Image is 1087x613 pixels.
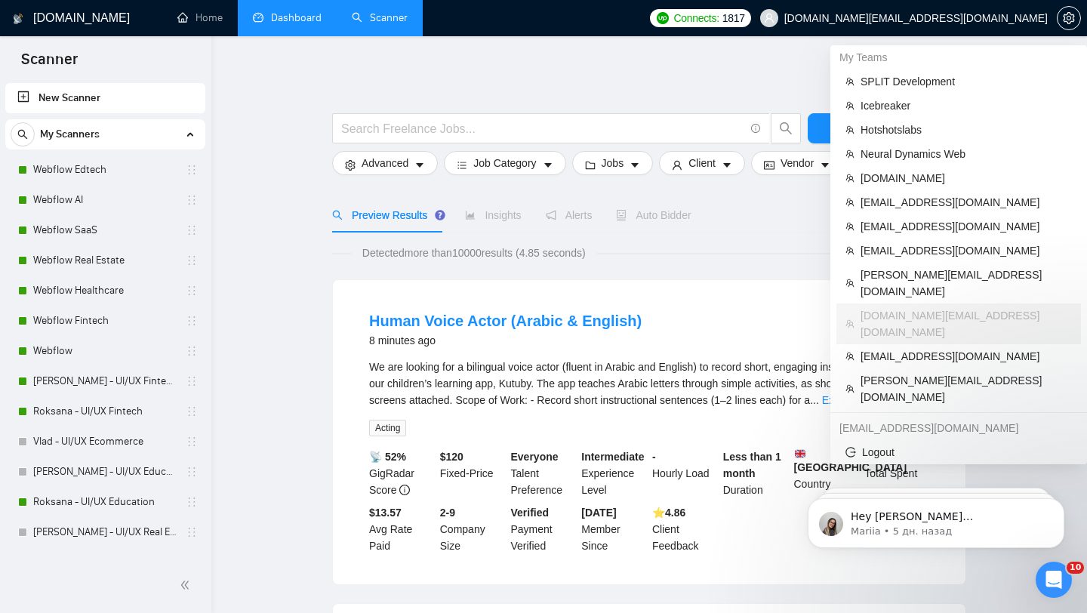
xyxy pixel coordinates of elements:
[433,208,447,222] div: Tooltip anchor
[845,101,855,110] span: team
[572,151,654,175] button: folderJobscaret-down
[186,345,198,357] span: holder
[345,159,356,171] span: setting
[186,405,198,417] span: holder
[1057,12,1081,24] a: setting
[33,427,177,457] a: Vlad - UI/UX Ecommerce
[546,210,556,220] span: notification
[1058,12,1080,24] span: setting
[457,159,467,171] span: bars
[861,348,1072,365] span: [EMAIL_ADDRESS][DOMAIN_NAME]
[332,151,438,175] button: settingAdvancedcaret-down
[578,448,649,498] div: Experience Level
[861,170,1072,186] span: [DOMAIN_NAME]
[437,504,508,554] div: Company Size
[186,466,198,478] span: holder
[546,209,593,221] span: Alerts
[751,124,761,134] span: info-circle
[33,215,177,245] a: Webflow SaaS
[616,210,627,220] span: robot
[764,13,774,23] span: user
[33,336,177,366] a: Webflow
[508,448,579,498] div: Talent Preference
[845,319,855,328] span: team
[440,451,463,463] b: $ 120
[177,11,223,24] a: homeHome
[652,507,685,519] b: ⭐️ 4.86
[794,448,907,473] b: [GEOGRAPHIC_DATA]
[861,242,1072,259] span: [EMAIL_ADDRESS][DOMAIN_NAME]
[186,436,198,448] span: holder
[186,224,198,236] span: holder
[33,547,177,578] a: Roksana - UI/UX Real Estate
[332,210,343,220] span: search
[186,375,198,387] span: holder
[688,155,716,171] span: Client
[465,209,521,221] span: Insights
[5,83,205,113] li: New Scanner
[414,159,425,171] span: caret-down
[795,448,805,459] img: 🇬🇧
[186,285,198,297] span: holder
[861,307,1072,340] span: [DOMAIN_NAME][EMAIL_ADDRESS][DOMAIN_NAME]
[186,315,198,327] span: holder
[366,504,437,554] div: Avg Rate Paid
[33,155,177,185] a: Webflow Edtech
[845,198,855,207] span: team
[845,77,855,86] span: team
[1067,562,1084,574] span: 10
[40,119,100,149] span: My Scanners
[845,384,855,393] span: team
[861,97,1072,114] span: Icebreaker
[581,507,616,519] b: [DATE]
[437,448,508,498] div: Fixed-Price
[861,73,1072,90] span: SPLIT Development
[722,159,732,171] span: caret-down
[616,209,691,221] span: Auto Bidder
[578,504,649,554] div: Member Since
[369,420,406,436] span: Acting
[17,83,193,113] a: New Scanner
[845,246,855,255] span: team
[33,245,177,276] a: Webflow Real Estate
[33,396,177,427] a: Roksana - UI/UX Fintech
[820,159,830,171] span: caret-down
[362,155,408,171] span: Advanced
[659,151,745,175] button: userClientcaret-down
[511,507,550,519] b: Verified
[13,7,23,31] img: logo
[186,194,198,206] span: holder
[253,11,322,24] a: dashboardDashboard
[186,496,198,508] span: holder
[581,451,644,463] b: Intermediate
[352,245,596,261] span: Detected more than 10000 results (4.85 seconds)
[630,159,640,171] span: caret-down
[11,129,34,140] span: search
[33,366,177,396] a: [PERSON_NAME] - UI/UX Fintech
[33,457,177,487] a: [PERSON_NAME] - UI/UX Education
[722,10,745,26] span: 1817
[808,113,960,143] button: Save
[399,485,410,495] span: info-circle
[672,159,682,171] span: user
[473,155,536,171] span: Job Category
[861,218,1072,235] span: [EMAIL_ADDRESS][DOMAIN_NAME]
[186,526,198,538] span: holder
[186,164,198,176] span: holder
[352,11,408,24] a: searchScanner
[771,113,801,143] button: search
[602,155,624,171] span: Jobs
[341,119,744,138] input: Search Freelance Jobs...
[1057,6,1081,30] button: setting
[771,122,800,135] span: search
[33,306,177,336] a: Webflow Fintech
[33,487,177,517] a: Roksana - UI/UX Education
[186,556,198,568] span: holder
[861,146,1072,162] span: Neural Dynamics Web
[861,372,1072,405] span: [PERSON_NAME][EMAIL_ADDRESS][DOMAIN_NAME]
[369,507,402,519] b: $13.57
[845,222,855,231] span: team
[845,447,856,457] span: logout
